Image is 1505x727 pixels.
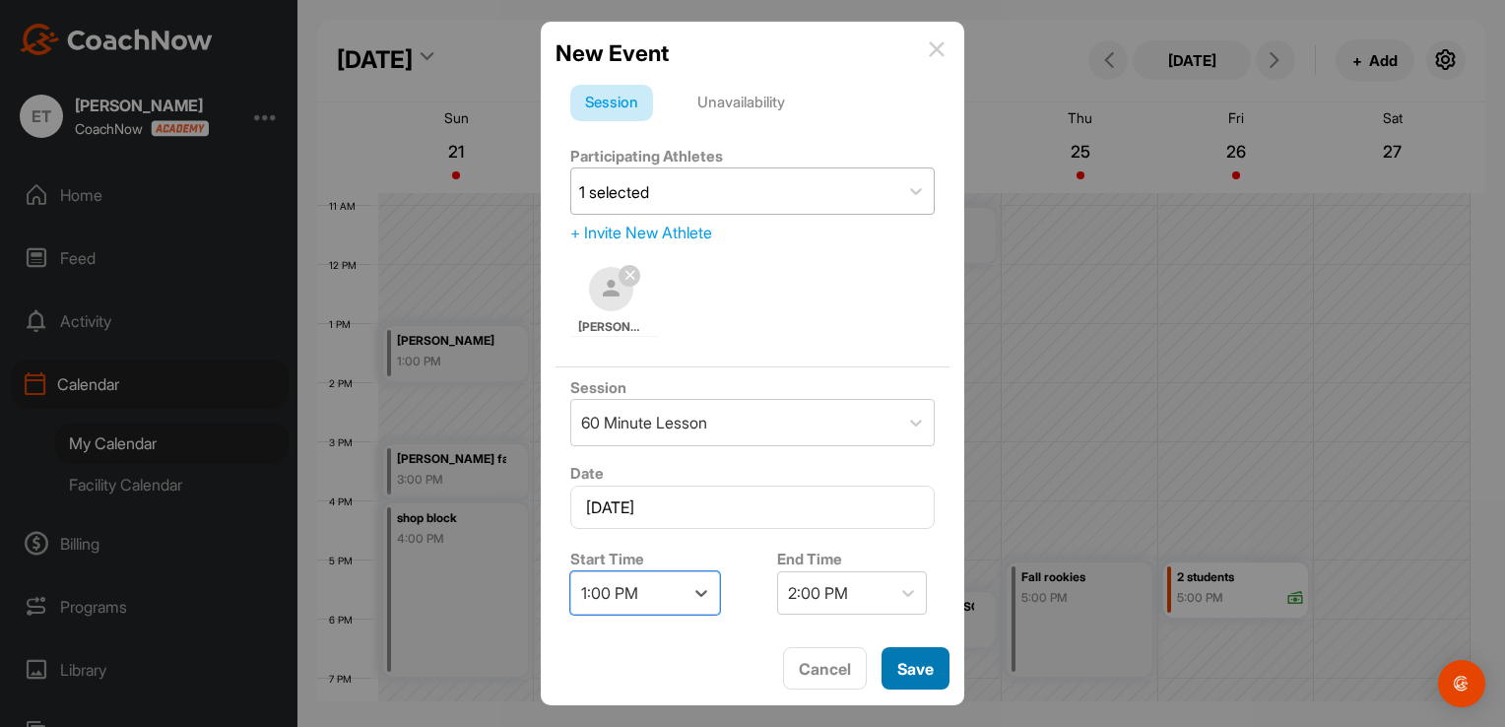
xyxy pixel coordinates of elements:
[589,267,633,311] img: default-ef6cabf814de5a2bf16c804365e32c732080f9872bdf737d349900a9daf73cf9.png
[799,659,851,679] span: Cancel
[683,85,800,122] div: Unavailability
[788,581,848,605] div: 2:00 PM
[579,180,649,204] div: 1 selected
[570,486,935,529] input: Select Date
[882,647,949,690] button: Save
[556,36,669,70] h2: New Event
[570,147,723,165] label: Participating Athletes
[570,378,626,397] label: Session
[570,464,604,483] label: Date
[581,411,707,434] div: 60 Minute Lesson
[570,550,644,568] label: Start Time
[581,581,638,605] div: 1:00 PM
[570,221,935,244] div: + Invite New Athlete
[1438,660,1485,707] div: Open Intercom Messenger
[777,550,842,568] label: End Time
[570,85,653,122] div: Session
[783,647,867,690] button: Cancel
[929,41,945,57] img: info
[578,318,645,336] span: [PERSON_NAME]
[897,659,934,679] span: Save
